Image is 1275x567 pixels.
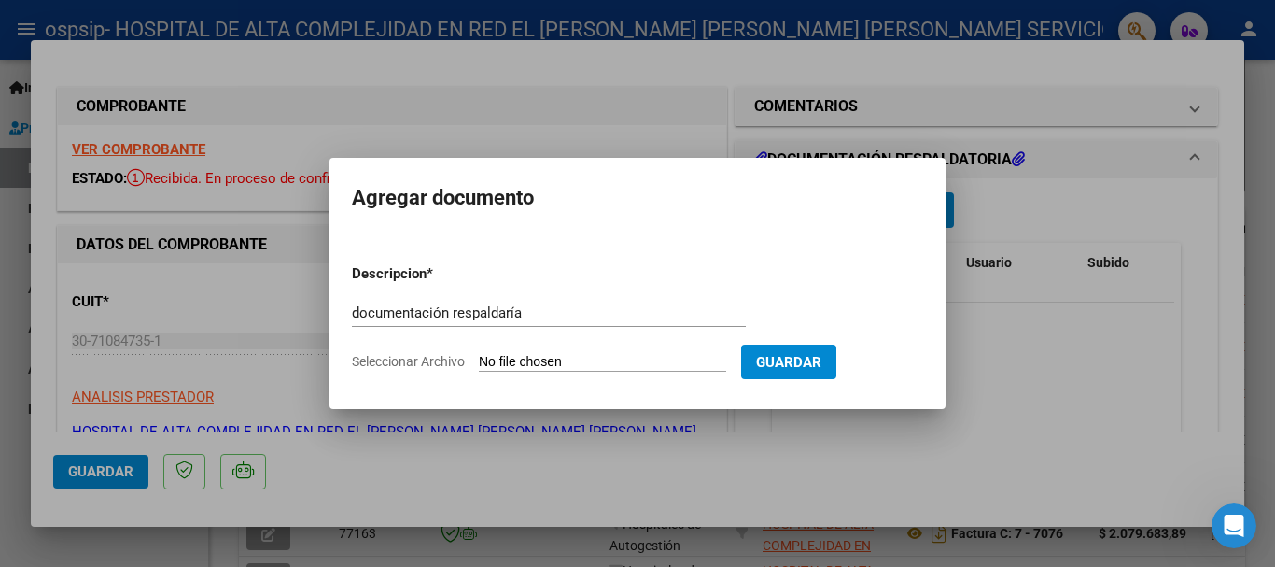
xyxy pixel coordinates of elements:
p: Descripcion [352,263,524,285]
span: Guardar [756,354,821,371]
span: Seleccionar Archivo [352,354,465,369]
iframe: Intercom live chat [1212,503,1256,548]
button: Guardar [741,345,836,379]
h2: Agregar documento [352,180,923,216]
